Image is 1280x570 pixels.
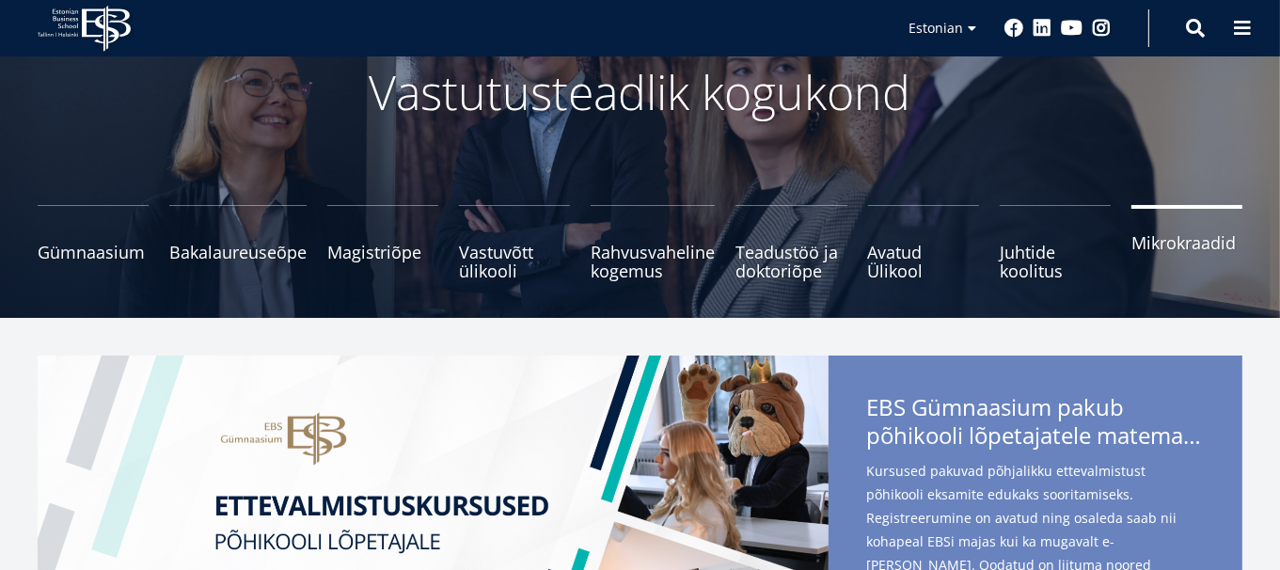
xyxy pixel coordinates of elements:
a: Vastuvõtt ülikooli [459,205,570,280]
a: Magistriõpe [327,205,438,280]
a: Facebook [1004,19,1023,38]
span: Avatud Ülikool [868,243,979,280]
a: Mikrokraadid [1131,205,1242,280]
a: Gümnaasium [38,205,149,280]
span: Vastuvõtt ülikooli [459,243,570,280]
span: Magistriõpe [327,243,438,261]
p: Vastutusteadlik kogukond [142,64,1139,120]
span: põhikooli lõpetajatele matemaatika- ja eesti keele kursuseid [866,421,1205,450]
a: Linkedin [1033,19,1051,38]
a: Youtube [1061,19,1082,38]
span: Rahvusvaheline kogemus [591,243,715,280]
a: Rahvusvaheline kogemus [591,205,715,280]
a: Juhtide koolitus [1000,205,1111,280]
span: Mikrokraadid [1131,233,1242,252]
span: Gümnaasium [38,243,149,261]
a: Instagram [1092,19,1111,38]
span: Bakalaureuseõpe [169,243,307,261]
a: Bakalaureuseõpe [169,205,307,280]
a: Avatud Ülikool [868,205,979,280]
span: Teadustöö ja doktoriõpe [735,243,846,280]
a: Teadustöö ja doktoriõpe [735,205,846,280]
span: Juhtide koolitus [1000,243,1111,280]
span: EBS Gümnaasium pakub [866,393,1205,455]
